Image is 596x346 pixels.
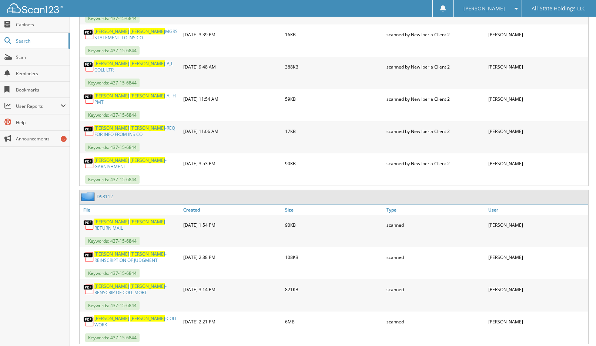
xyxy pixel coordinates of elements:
[181,155,283,172] div: [DATE] 3:53 PM
[94,315,129,322] span: [PERSON_NAME]
[532,6,586,11] span: All-State Holdings LLC
[16,136,66,142] span: Announcements
[16,87,66,93] span: Bookmarks
[130,219,165,225] span: [PERSON_NAME]
[94,28,180,41] a: [PERSON_NAME] [PERSON_NAME]MGRS STATEMENT TO INS CO
[486,26,588,43] div: [PERSON_NAME]
[283,313,385,330] div: 6MB
[97,193,113,200] a: D98112
[486,155,588,172] div: [PERSON_NAME]
[181,205,283,215] a: Created
[130,251,165,257] span: [PERSON_NAME]
[181,59,283,75] div: [DATE] 9:48 AM
[385,59,486,75] div: scanned by New Iberia Client 2
[16,103,61,109] span: User Reports
[181,281,283,297] div: [DATE] 3:14 PM
[486,249,588,265] div: [PERSON_NAME]
[486,91,588,107] div: [PERSON_NAME]
[61,136,67,142] div: 6
[283,249,385,265] div: 108KB
[283,26,385,43] div: 16KB
[181,123,283,139] div: [DATE] 11:06 AM
[486,205,588,215] a: User
[94,283,129,289] span: [PERSON_NAME]
[130,28,165,34] span: [PERSON_NAME]
[16,38,65,44] span: Search
[385,205,486,215] a: Type
[385,281,486,297] div: scanned
[94,125,180,137] a: [PERSON_NAME] [PERSON_NAME]-REQ FOR INFO FROM INS CO
[83,61,94,72] img: PDF.png
[463,6,505,11] span: [PERSON_NAME]
[385,91,486,107] div: scanned by New Iberia Client 2
[283,205,385,215] a: Size
[16,54,66,60] span: Scan
[130,157,165,163] span: [PERSON_NAME]
[94,157,180,170] a: [PERSON_NAME] [PERSON_NAME]-GARNISHMENT
[130,315,165,322] span: [PERSON_NAME]
[80,205,181,215] a: File
[486,59,588,75] div: [PERSON_NAME]
[94,28,129,34] span: [PERSON_NAME]
[283,281,385,297] div: 821KB
[130,283,165,289] span: [PERSON_NAME]
[83,158,94,169] img: PDF.png
[81,192,97,201] img: folder2.png
[385,155,486,172] div: scanned by New Iberia Client 2
[283,155,385,172] div: 90KB
[94,315,180,328] a: [PERSON_NAME] [PERSON_NAME]-COLL WORK
[283,217,385,233] div: 90KB
[94,251,129,257] span: [PERSON_NAME]
[181,249,283,265] div: [DATE] 2:38 PM
[7,3,63,13] img: scan123-logo-white.svg
[486,217,588,233] div: [PERSON_NAME]
[83,252,94,263] img: PDF.png
[385,123,486,139] div: scanned by New Iberia Client 2
[283,91,385,107] div: 59KB
[94,219,129,225] span: [PERSON_NAME]
[94,251,180,263] a: [PERSON_NAME] [PERSON_NAME]-REINSCRIPTION OF JUDGMENT
[83,93,94,104] img: PDF.png
[181,91,283,107] div: [DATE] 11:54 AM
[16,119,66,126] span: Help
[94,60,129,67] span: [PERSON_NAME]
[181,217,283,233] div: [DATE] 1:54 PM
[181,313,283,330] div: [DATE] 2:21 PM
[94,219,180,231] a: [PERSON_NAME] [PERSON_NAME]-RETURN MAIL
[385,26,486,43] div: scanned by New Iberia Client 2
[85,237,140,245] span: Keywords: 437-15-6844
[486,281,588,297] div: [PERSON_NAME]
[85,111,140,119] span: Keywords: 437-15-6844
[94,157,129,163] span: [PERSON_NAME]
[486,313,588,330] div: [PERSON_NAME]
[85,79,140,87] span: Keywords: 437-15-6844
[283,59,385,75] div: 368KB
[94,93,180,105] a: [PERSON_NAME] [PERSON_NAME]-A_ H PMT
[85,269,140,277] span: Keywords: 437-15-6844
[83,29,94,40] img: PDF.png
[559,310,596,346] iframe: Chat Widget
[85,143,140,152] span: Keywords: 437-15-6844
[83,126,94,137] img: PDF.png
[16,70,66,77] span: Reminders
[83,284,94,295] img: PDF.png
[94,93,129,99] span: [PERSON_NAME]
[130,60,165,67] span: [PERSON_NAME]
[385,217,486,233] div: scanned
[385,313,486,330] div: scanned
[283,123,385,139] div: 17KB
[85,46,140,55] span: Keywords: 437-15-6844
[486,123,588,139] div: [PERSON_NAME]
[181,26,283,43] div: [DATE] 3:39 PM
[83,316,94,327] img: PDF.png
[85,333,140,342] span: Keywords: 437-15-6844
[385,249,486,265] div: scanned
[16,21,66,28] span: Cabinets
[130,125,165,131] span: [PERSON_NAME]
[130,93,165,99] span: [PERSON_NAME]
[94,60,180,73] a: [PERSON_NAME] [PERSON_NAME]-P_L COLL LTR
[85,301,140,310] span: Keywords: 437-15-6844
[94,125,129,131] span: [PERSON_NAME]
[83,219,94,230] img: PDF.png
